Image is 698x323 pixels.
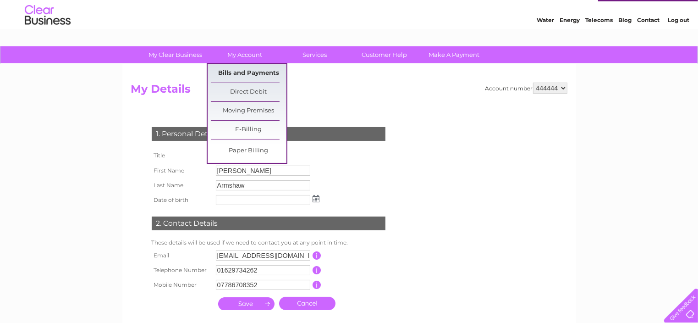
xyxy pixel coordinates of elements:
[279,297,335,310] a: Cancel
[537,39,554,46] a: Water
[149,263,214,278] th: Telephone Number
[207,46,283,63] a: My Account
[149,278,214,292] th: Mobile Number
[218,297,275,310] input: Submit
[560,39,580,46] a: Energy
[149,237,388,248] td: These details will be used if we need to contact you at any point in time.
[668,39,689,46] a: Log out
[149,178,214,193] th: Last Name
[485,83,567,94] div: Account number
[346,46,422,63] a: Customer Help
[131,83,567,100] h2: My Details
[24,24,71,52] img: logo.png
[313,195,319,202] img: ...
[149,148,214,163] th: Title
[416,46,492,63] a: Make A Payment
[585,39,613,46] a: Telecoms
[152,127,385,141] div: 1. Personal Details
[211,83,286,101] a: Direct Debit
[637,39,660,46] a: Contact
[149,248,214,263] th: Email
[277,46,352,63] a: Services
[149,193,214,207] th: Date of birth
[149,163,214,178] th: First Name
[152,217,385,230] div: 2. Contact Details
[211,142,286,160] a: Paper Billing
[313,251,321,260] input: Information
[211,121,286,139] a: E-Billing
[313,266,321,274] input: Information
[618,39,632,46] a: Blog
[137,46,213,63] a: My Clear Business
[525,5,588,16] a: 0333 014 3131
[211,102,286,120] a: Moving Premises
[211,64,286,83] a: Bills and Payments
[133,5,566,45] div: Clear Business is a trading name of Verastar Limited (registered in [GEOGRAPHIC_DATA] No. 3667643...
[313,281,321,289] input: Information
